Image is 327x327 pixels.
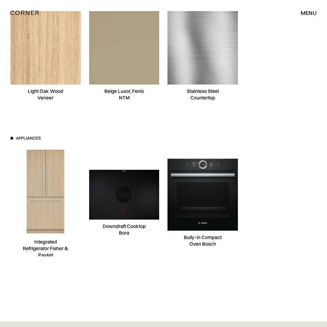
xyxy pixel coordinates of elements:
div: Downdraft Cooktop Bora [100,223,149,236]
div: Buily-in Compact Oven Bosch [178,234,227,247]
div: Beige Luxor, Fenix NTM [100,88,149,101]
div: Integrated Refrigerator Fisher & Paykel [21,239,70,258]
h3: Appliances [16,135,41,141]
div: menu [294,7,317,19]
div: Light Oak Wood Veneer [21,88,70,101]
div: menu [301,10,317,16]
div: Stainless Steel Countertop [178,88,227,101]
a: home [10,8,60,17]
